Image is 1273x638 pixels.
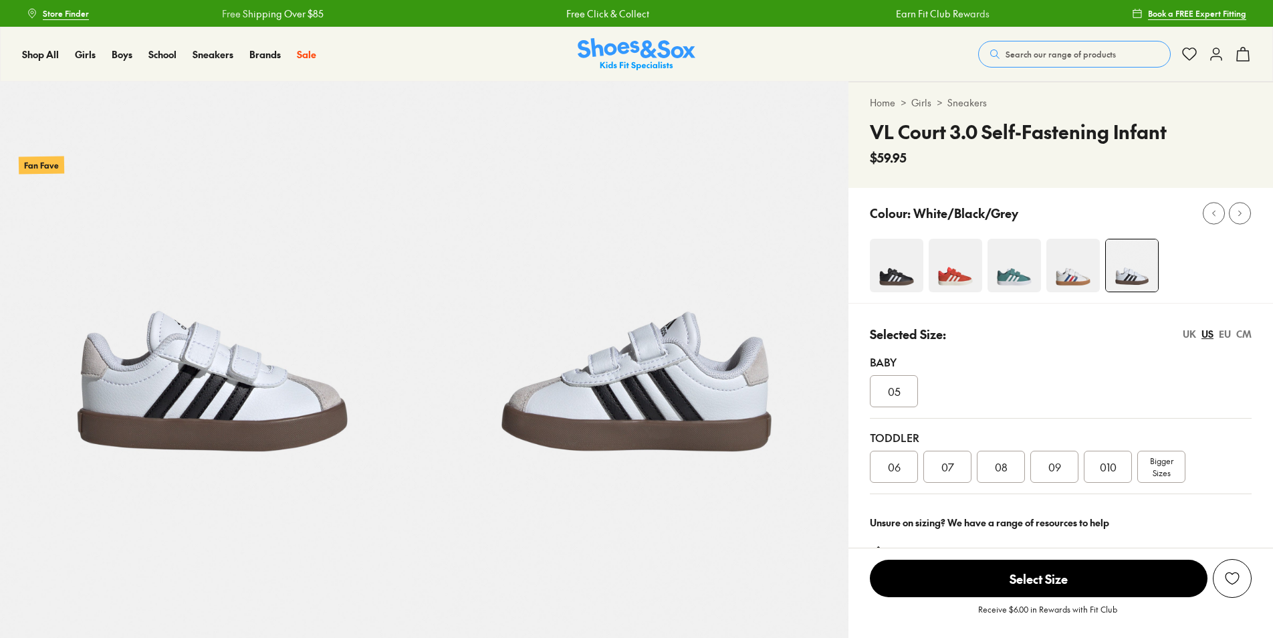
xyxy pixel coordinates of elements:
[1048,459,1061,475] span: 09
[870,118,1167,146] h4: VL Court 3.0 Self-Fastening Infant
[148,47,177,62] a: School
[941,459,954,475] span: 07
[870,516,1252,530] div: Unsure on sizing? We have a range of resources to help
[43,7,89,19] span: Store Finder
[1006,48,1116,60] span: Search our range of products
[870,429,1252,445] div: Toddler
[947,96,987,110] a: Sneakers
[22,47,59,62] a: Shop All
[19,156,64,174] p: Fan Fave
[870,560,1207,597] span: Select Size
[1046,239,1100,292] img: 4-524350_1
[193,47,233,62] a: Sneakers
[911,96,931,110] a: Girls
[1201,327,1213,341] div: US
[22,47,59,61] span: Shop All
[870,559,1207,598] button: Select Size
[249,47,281,61] span: Brands
[888,459,901,475] span: 06
[888,383,901,399] span: 05
[894,7,988,21] a: Earn Fit Club Rewards
[870,325,946,343] p: Selected Size:
[870,204,911,222] p: Colour:
[148,47,177,61] span: School
[978,603,1117,627] p: Receive $6.00 in Rewards with Fit Club
[929,239,982,292] img: 4-524344_1
[995,459,1008,475] span: 08
[425,82,849,506] img: 5-498574_1
[1150,455,1173,479] span: Bigger Sizes
[870,239,923,292] img: 4-548031_1
[578,38,695,71] img: SNS_Logo_Responsive.svg
[1219,327,1231,341] div: EU
[870,96,895,110] a: Home
[193,47,233,61] span: Sneakers
[112,47,132,62] a: Boys
[988,239,1041,292] img: 4-548220_1
[27,1,89,25] a: Store Finder
[578,38,695,71] a: Shoes & Sox
[1236,327,1252,341] div: CM
[870,354,1252,370] div: Baby
[297,47,316,61] span: Sale
[913,204,1018,222] p: White/Black/Grey
[220,7,322,21] a: Free Shipping Over $85
[297,47,316,62] a: Sale
[1106,239,1158,292] img: 4-498573_1
[889,546,969,560] a: Size guide & tips
[1148,7,1246,19] span: Book a FREE Expert Fitting
[112,47,132,61] span: Boys
[870,148,907,167] span: $59.95
[1100,459,1117,475] span: 010
[75,47,96,62] a: Girls
[978,41,1171,68] button: Search our range of products
[870,96,1252,110] div: > >
[1132,1,1246,25] a: Book a FREE Expert Fitting
[75,47,96,61] span: Girls
[249,47,281,62] a: Brands
[564,7,647,21] a: Free Click & Collect
[1183,327,1196,341] div: UK
[1213,559,1252,598] button: Add to Wishlist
